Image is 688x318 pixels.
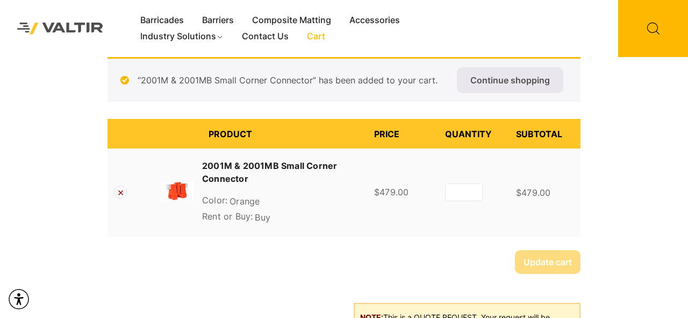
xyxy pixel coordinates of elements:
[510,119,580,149] th: Subtotal
[107,57,580,102] div: “2001M & 2001MB Small Corner Connector” has been added to your cart.
[202,210,253,223] dt: Rent or Buy:
[131,29,233,45] a: Industry Solutions
[233,29,298,45] a: Contact Us
[374,187,408,197] bdi: 479.00
[202,159,361,185] a: 2001M & 2001MB Small Corner Connector
[202,119,368,149] th: Product
[445,183,483,201] input: Product quantity
[202,194,361,210] p: Orange
[202,210,361,226] p: Buy
[114,186,127,199] a: Remove 2001M & 2001MB Small Corner Connector from cart
[243,12,340,29] a: Composite Matting
[457,67,563,93] a: Continue shopping
[8,13,112,43] img: Valtir Rentals
[193,12,243,29] a: Barriers
[202,194,227,207] dt: Color:
[298,29,334,45] a: Cart
[368,119,439,149] th: Price
[340,12,409,29] a: Accessories
[439,119,510,149] th: Quantity
[131,12,193,29] a: Barricades
[516,187,521,198] span: $
[374,187,379,197] span: $
[515,250,580,274] button: Update cart
[516,187,550,198] bdi: 479.00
